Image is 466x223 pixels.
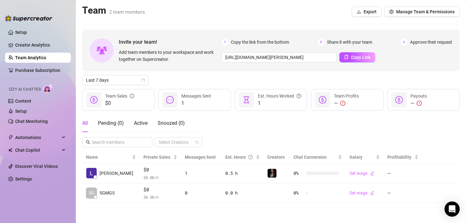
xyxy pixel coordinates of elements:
[243,96,250,104] span: hourglass
[349,190,374,195] a: Set wageedit
[82,151,140,163] th: Name
[225,189,260,196] div: 0.0 h
[166,96,174,104] span: message
[344,55,348,59] span: copy
[327,39,372,46] span: Share it with your team
[349,155,362,160] span: Salary
[384,7,460,17] button: Manage Team & Permissions
[258,92,301,99] div: Est. Hours Worked
[364,9,377,14] span: Export
[86,168,97,178] img: Lisa James
[294,170,304,177] span: 0 %
[15,40,66,50] a: Creator Analytics
[143,186,177,194] span: $0
[185,189,218,196] div: 0
[15,65,66,75] a: Purchase Subscription
[8,148,12,152] img: Chat Copilot
[340,101,345,106] span: exclamation-circle
[141,78,145,82] span: calendar
[357,10,361,14] span: download
[195,140,199,144] span: team
[86,154,131,161] span: Name
[105,92,134,99] div: Team Sales
[384,163,422,183] td: —
[318,39,324,46] span: 2
[43,84,53,93] img: AI Chatter
[294,155,327,160] span: Chat Conversion
[5,15,52,22] img: logo-BBDzfeDw.svg
[89,189,94,196] span: SG
[105,99,134,107] span: $0
[410,93,427,99] span: Payouts
[334,99,359,107] div: —
[395,96,403,104] span: dollar-circle
[134,120,148,126] span: Active
[225,154,255,161] div: Est. Hours
[143,155,170,160] span: Private Sales
[319,96,326,104] span: dollar-circle
[396,9,455,14] span: Manage Team & Permissions
[143,166,177,174] span: $0
[225,170,260,177] div: 0.5 h
[8,135,13,140] span: thunderbolt
[384,183,422,203] td: —
[410,99,427,107] div: —
[339,52,375,62] button: Copy Link
[158,120,185,126] span: Snoozed ( 0 )
[119,49,219,63] span: Add team members to your workspace and work together on Supercreator.
[248,154,253,161] span: question-circle
[100,170,133,177] span: [PERSON_NAME]
[351,55,371,60] span: Copy Link
[185,155,216,160] span: Messages Sent
[387,155,411,160] span: Profitability
[82,4,145,16] h2: Team
[15,30,27,35] a: Setup
[86,75,145,85] span: Last 7 days
[143,174,177,181] span: $ 0.00 /h
[417,101,422,106] span: exclamation-circle
[15,176,32,182] a: Settings
[352,7,382,17] button: Export
[15,164,58,169] a: Discover Viral Videos
[258,99,301,107] span: 1
[297,92,301,99] span: question-circle
[90,96,98,104] span: dollar-circle
[231,39,289,46] span: Copy the link from the bottom
[401,39,408,46] span: 3
[15,99,31,104] a: Content
[143,194,177,200] span: $ 0.00 /h
[349,171,374,176] a: Set wageedit
[86,140,90,144] span: search
[370,191,374,195] span: edit
[410,39,452,46] span: Approve their request
[15,119,48,124] a: Chat Monitoring
[268,169,276,178] img: lisa
[294,189,304,196] span: 0 %
[15,132,60,143] span: Automations
[109,9,145,15] span: 2 team members
[119,38,221,46] span: Invite your team!
[100,189,115,196] span: SGMGS
[334,93,359,99] span: Team Profits
[82,119,88,127] div: All
[15,55,46,60] a: Team Analytics
[92,139,143,146] input: Search members
[15,109,27,114] a: Setup
[181,93,211,99] span: Messages Sent
[389,10,394,14] span: setting
[221,39,228,46] span: 1
[370,171,374,175] span: edit
[185,170,218,177] div: 1
[9,86,41,92] span: Izzy AI Chatter
[263,151,290,163] th: Creators
[181,99,211,107] span: 1
[98,119,124,127] div: Pending ( 0 )
[445,201,460,217] div: Open Intercom Messenger
[15,145,60,155] span: Chat Copilot
[130,92,134,99] span: info-circle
